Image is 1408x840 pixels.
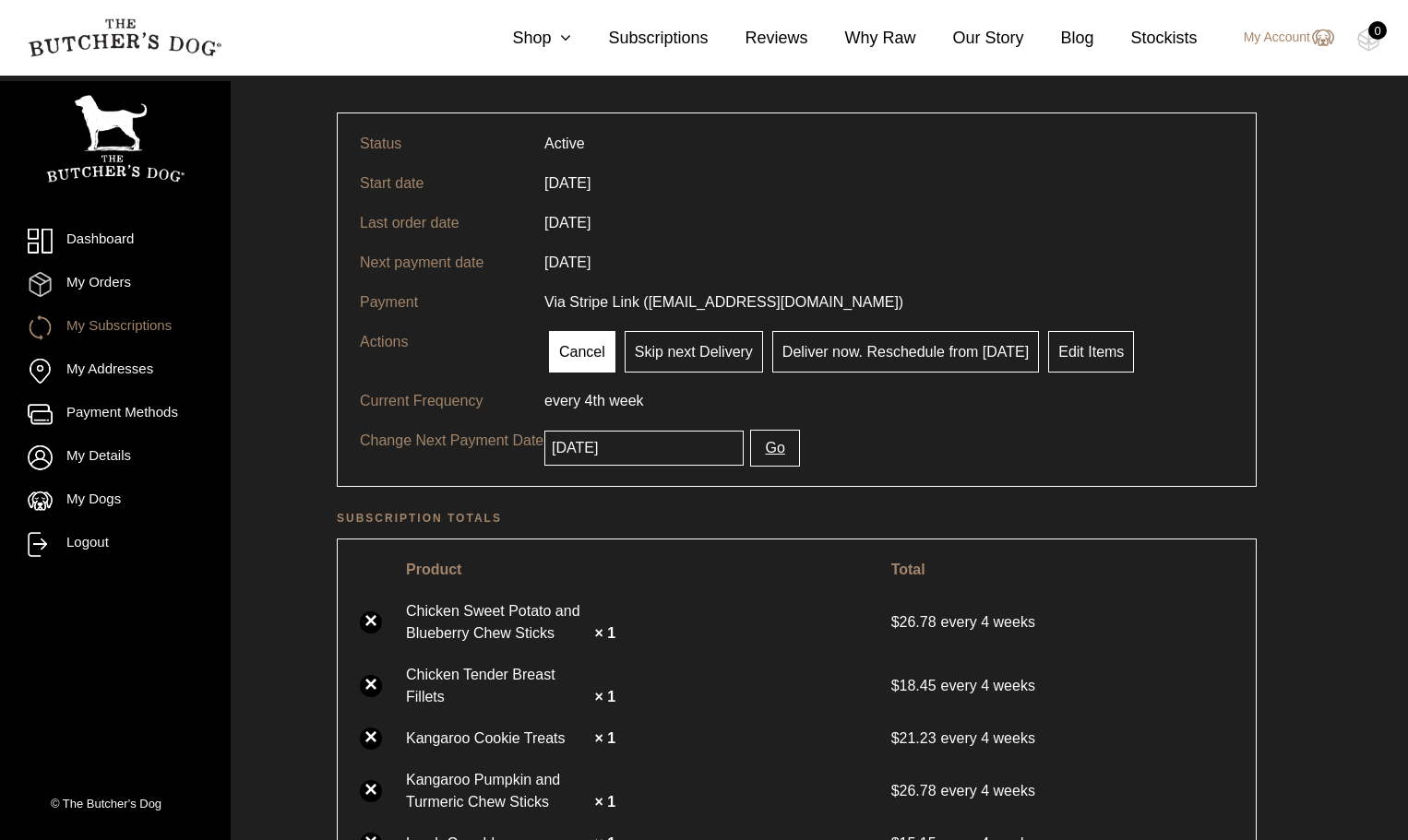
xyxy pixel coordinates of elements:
[594,689,615,704] strong: × 1
[916,26,1024,51] a: Our Story
[46,95,185,183] img: TBD_Portrait_Logo_White.png
[609,393,643,408] span: week
[772,331,1039,373] a: Deliver now. Reschedule from [DATE]
[880,760,1245,822] td: every 4 weeks
[360,390,544,412] p: Current Frequency
[28,532,203,557] a: Logout
[594,625,615,641] strong: × 1
[406,769,591,813] a: Kangaroo Pumpkin and Turmeric Chew Sticks
[625,331,763,373] a: Skip next Delivery
[360,675,382,697] a: ×
[349,163,533,203] td: Start date
[1048,331,1134,373] a: Edit Items
[406,600,591,645] a: Chicken Sweet Potato and Blueberry Chew Sticks
[533,243,602,282] td: [DATE]
[808,26,916,51] a: Why Raw
[28,315,203,340] a: My Subscriptions
[1024,26,1094,51] a: Blog
[28,402,203,427] a: Payment Methods
[28,229,203,254] a: Dashboard
[28,272,203,297] a: My Orders
[880,655,1245,716] td: every 4 weeks
[533,203,602,243] td: [DATE]
[28,445,203,470] a: My Details
[1357,28,1380,52] img: TBD_Cart-Empty.png
[349,203,533,243] td: Last order date
[360,611,382,633] a: ×
[544,294,903,310] span: Via Stripe Link ([EMAIL_ADDRESS][DOMAIN_NAME])
[880,550,1245,589] th: Total
[891,678,900,693] span: $
[395,550,878,589] th: Product
[1225,27,1334,49] a: My Account
[544,393,605,408] span: every 4th
[594,730,615,746] strong: × 1
[594,794,615,810] strong: × 1
[571,26,708,51] a: Subscriptions
[891,783,941,799] span: 26.78
[349,124,533,163] td: Status
[406,728,591,750] a: Kangaroo Cookie Treats
[349,322,533,381] td: Actions
[349,243,533,282] td: Next payment date
[1094,26,1198,51] a: Stockists
[360,728,382,750] a: ×
[549,331,615,373] a: Cancel
[475,26,571,51] a: Shop
[880,718,1245,758] td: every 4 weeks
[360,430,544,452] p: Change Next Payment Date
[337,509,1257,527] h2: Subscription totals
[891,614,941,630] span: 26.78
[750,430,799,467] button: Go
[349,282,533,322] td: Payment
[28,489,203,514] a: My Dogs
[360,780,382,802] a: ×
[891,783,900,799] span: $
[533,163,602,203] td: [DATE]
[891,614,900,630] span: $
[406,664,591,708] a: Chicken Tender Breast Fillets
[880,591,1245,653] td: every 4 weeks
[708,26,807,51] a: Reviews
[891,730,941,746] span: 21.23
[891,678,941,693] span: 18.45
[891,730,900,746] span: $
[533,124,596,163] td: Active
[28,359,203,384] a: My Addresses
[1368,21,1387,40] div: 0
